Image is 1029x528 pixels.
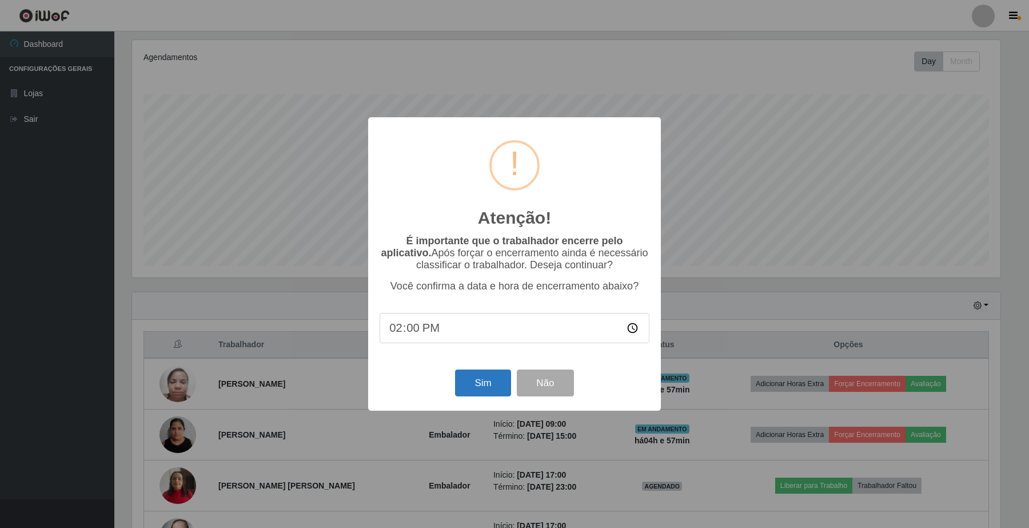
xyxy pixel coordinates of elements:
p: Após forçar o encerramento ainda é necessário classificar o trabalhador. Deseja continuar? [380,235,649,271]
h2: Atenção! [478,208,551,228]
p: Você confirma a data e hora de encerramento abaixo? [380,280,649,292]
button: Sim [455,370,510,396]
button: Não [517,370,573,396]
b: É importante que o trabalhador encerre pelo aplicativo. [381,235,623,259]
